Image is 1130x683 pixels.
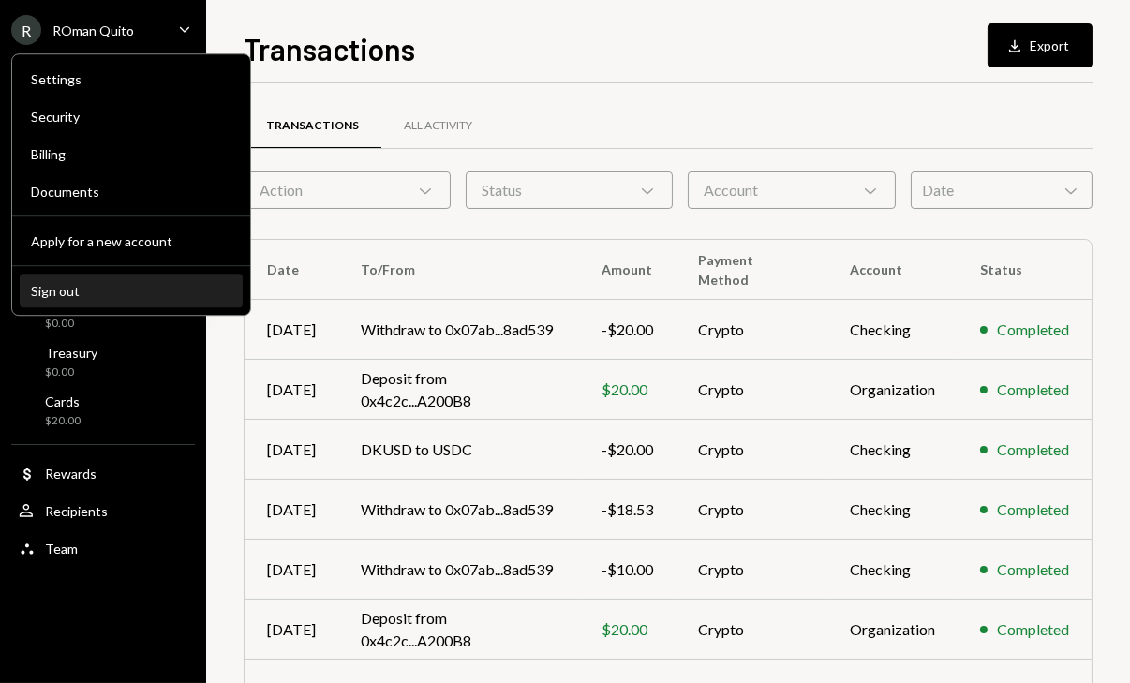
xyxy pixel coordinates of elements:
div: Completed [997,558,1069,581]
div: [DATE] [267,498,316,521]
div: [DATE] [267,558,316,581]
div: Status [466,171,673,209]
div: Documents [31,184,231,200]
th: Date [245,240,338,300]
div: Security [31,109,231,125]
div: -$20.00 [602,319,653,341]
div: [DATE] [267,319,316,341]
div: -$20.00 [602,438,653,461]
td: Checking [827,540,958,600]
a: All Activity [381,102,495,150]
td: Withdraw to 0x07ab...8ad539 [338,540,579,600]
a: Transactions [244,102,381,150]
div: [DATE] [267,438,316,461]
a: Recipients [11,494,195,527]
div: Apply for a new account [31,233,231,249]
div: Completed [997,618,1069,641]
div: Action [244,171,451,209]
th: Amount [579,240,676,300]
td: Crypto [676,300,827,360]
div: Cards [45,393,81,409]
button: Sign out [20,275,243,308]
div: R [11,15,41,45]
div: $0.00 [45,316,90,332]
td: Checking [827,480,958,540]
td: Crypto [676,480,827,540]
th: Account [827,240,958,300]
a: Settings [20,62,243,96]
td: Organization [827,600,958,660]
th: To/From [338,240,579,300]
a: Rewards [11,456,195,490]
div: Sign out [31,283,231,299]
td: Crypto [676,600,827,660]
div: Completed [997,319,1069,341]
div: Completed [997,498,1069,521]
div: $20.00 [602,618,653,641]
td: Deposit from 0x4c2c...A200B8 [338,600,579,660]
div: All Activity [404,118,472,134]
div: Treasury [45,345,97,361]
div: Recipients [45,503,108,519]
a: Treasury$0.00 [11,339,195,384]
button: Apply for a new account [20,225,243,259]
td: Withdraw to 0x07ab...8ad539 [338,300,579,360]
a: Documents [20,174,243,208]
a: Team [11,531,195,565]
div: Settings [31,71,231,87]
div: ROman Quito [52,22,134,38]
div: -$18.53 [602,498,653,521]
div: Date [911,171,1093,209]
button: Export [988,23,1093,67]
div: Billing [31,146,231,162]
th: Status [958,240,1092,300]
a: Billing [20,137,243,171]
a: Cards$20.00 [11,388,195,433]
div: Account [688,171,895,209]
td: DKUSD to USDC [338,420,579,480]
td: Crypto [676,540,827,600]
a: Security [20,99,243,133]
div: Rewards [45,466,97,482]
td: Withdraw to 0x07ab...8ad539 [338,480,579,540]
td: Crypto [676,360,827,420]
td: Checking [827,420,958,480]
div: Completed [997,379,1069,401]
h1: Transactions [244,30,415,67]
td: Organization [827,360,958,420]
div: $0.00 [45,364,97,380]
td: Crypto [676,420,827,480]
th: Payment Method [676,240,827,300]
div: Transactions [266,118,359,134]
div: [DATE] [267,379,316,401]
div: Completed [997,438,1069,461]
div: $20.00 [45,413,81,429]
div: $20.00 [602,379,653,401]
div: [DATE] [267,618,316,641]
div: -$10.00 [602,558,653,581]
div: Team [45,541,78,557]
td: Deposit from 0x4c2c...A200B8 [338,360,579,420]
td: Checking [827,300,958,360]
